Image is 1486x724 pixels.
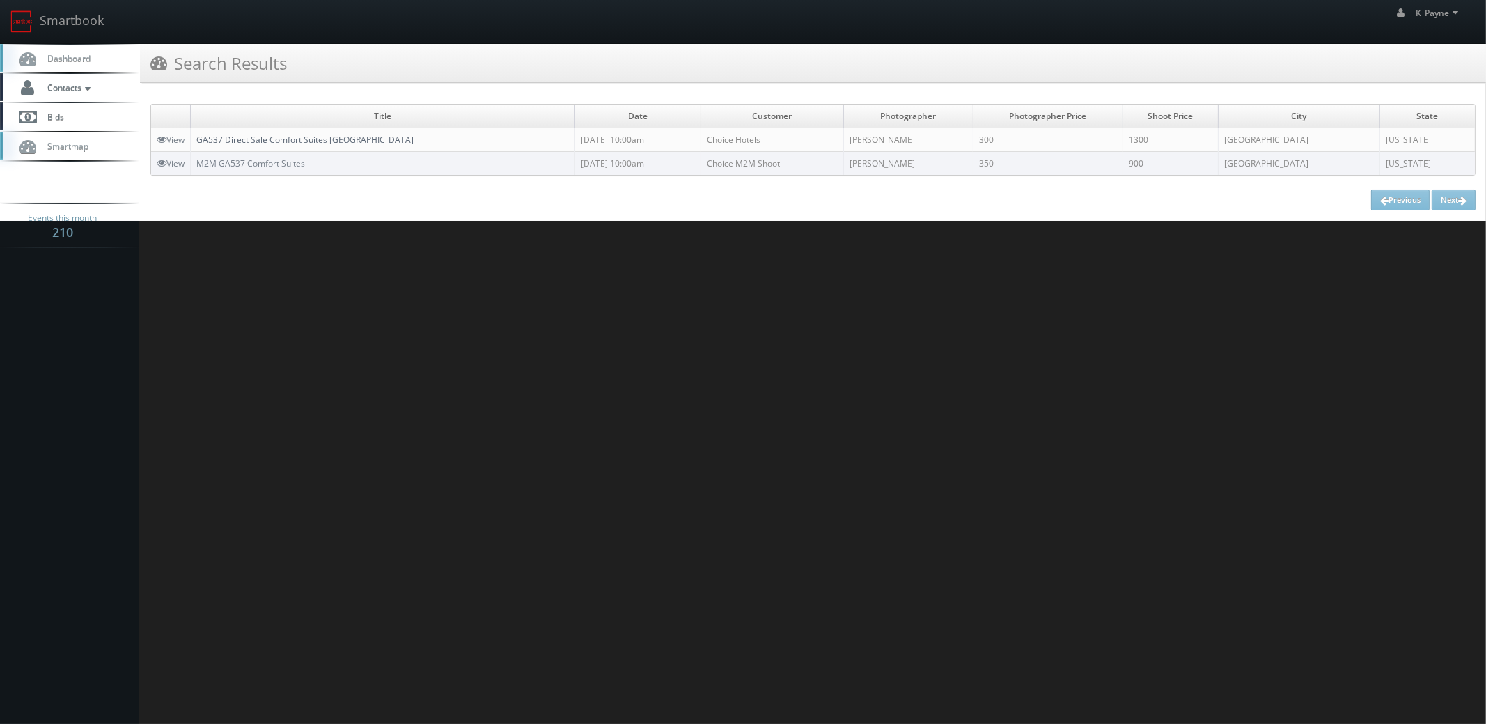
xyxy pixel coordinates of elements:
span: Smartmap [40,140,88,152]
td: 300 [973,128,1123,152]
td: Date [574,105,701,128]
span: Bids [40,111,64,123]
td: 350 [973,152,1123,176]
td: State [1379,105,1475,128]
a: View [157,157,185,169]
td: Choice M2M Shoot [701,152,844,176]
td: 1300 [1123,128,1219,152]
td: [GEOGRAPHIC_DATA] [1219,128,1380,152]
td: [GEOGRAPHIC_DATA] [1219,152,1380,176]
span: Dashboard [40,52,91,64]
td: [DATE] 10:00am [574,128,701,152]
span: K_Payne [1416,7,1462,19]
span: Events this month [29,211,97,225]
td: Choice Hotels [701,128,844,152]
td: Photographer [843,105,973,128]
td: [PERSON_NAME] [843,152,973,176]
td: [PERSON_NAME] [843,128,973,152]
td: City [1219,105,1380,128]
td: Photographer Price [973,105,1123,128]
td: Title [191,105,575,128]
a: View [157,134,185,146]
a: GA537 Direct Sale Comfort Suites [GEOGRAPHIC_DATA] [196,134,414,146]
strong: 210 [52,224,73,240]
td: 900 [1123,152,1219,176]
span: Contacts [40,82,94,93]
h3: Search Results [150,51,287,75]
td: [DATE] 10:00am [574,152,701,176]
td: Customer [701,105,844,128]
a: M2M GA537 Comfort Suites [196,157,305,169]
td: Shoot Price [1123,105,1219,128]
img: smartbook-logo.png [10,10,33,33]
td: [US_STATE] [1379,128,1475,152]
td: [US_STATE] [1379,152,1475,176]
